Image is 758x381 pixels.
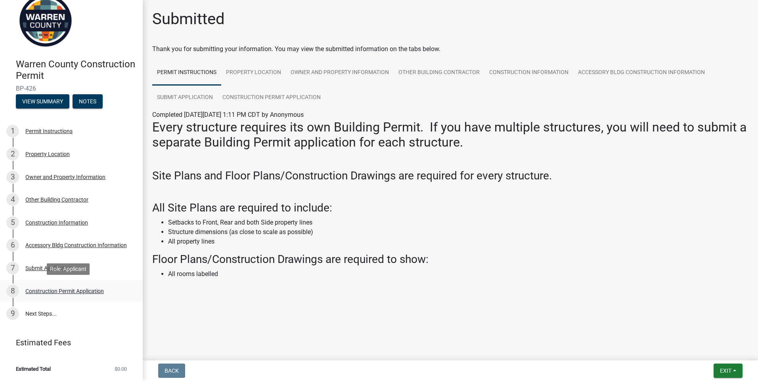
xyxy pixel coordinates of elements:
span: $0.00 [115,366,127,371]
a: Estimated Fees [6,335,130,351]
h4: Warren County Construction Permit [16,59,136,82]
div: 6 [6,239,19,251]
a: Accessory Bldg Construction Information [573,60,710,86]
wm-modal-confirm: Notes [73,99,103,105]
a: Submit Application [152,85,218,110]
div: 3 [6,171,19,183]
div: Construction Information [25,220,88,225]
div: 7 [6,262,19,274]
div: 9 [6,307,19,320]
a: Owner and Property Information [286,60,394,86]
button: Notes [73,94,103,109]
button: Back [158,364,185,378]
span: Completed [DATE][DATE] 1:11 PM CDT by Anonymous [152,111,304,118]
div: Accessory Bldg Construction Information [25,242,127,248]
a: Property Location [221,60,286,86]
div: 4 [6,193,19,206]
a: Construction Permit Application [218,85,325,110]
div: 1 [6,125,19,137]
a: Permit Instructions [152,60,221,86]
span: Estimated Total [16,366,51,371]
div: Submit Application [25,265,72,271]
li: Setbacks to Front, Rear and both Side property lines [168,218,748,227]
div: 2 [6,148,19,160]
li: All rooms labelled [168,269,748,279]
span: Back [165,368,179,374]
button: View Summary [16,94,69,109]
span: BP-426 [16,85,127,92]
div: Owner and Property Information [25,174,105,180]
div: Construction Permit Application [25,288,104,294]
h3: Floor Plans/Construction Drawings are required to show: [152,253,748,266]
a: Construction Information [484,60,573,86]
div: Permit Instructions [25,128,73,134]
wm-modal-confirm: Summary [16,99,69,105]
h2: Every structure requires its own Building Permit. If you have multiple structures, you will need ... [152,120,748,150]
h3: All Site Plans are required to include: [152,201,748,215]
a: Other Building Contractor [394,60,484,86]
button: Exit [714,364,743,378]
li: All property lines [168,237,748,246]
h3: Site Plans and Floor Plans/Construction Drawings are required for every structure. [152,169,748,183]
div: Role: Applicant [47,263,90,275]
h1: Submitted [152,10,225,29]
div: Property Location [25,151,70,157]
li: Structure dimensions (as close to scale as possible) [168,227,748,237]
div: 8 [6,285,19,297]
div: 5 [6,216,19,229]
span: Exit [720,368,731,374]
div: Thank you for submitting your information. You may view the submitted information on the tabs below. [152,44,748,54]
div: Other Building Contractor [25,197,88,202]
